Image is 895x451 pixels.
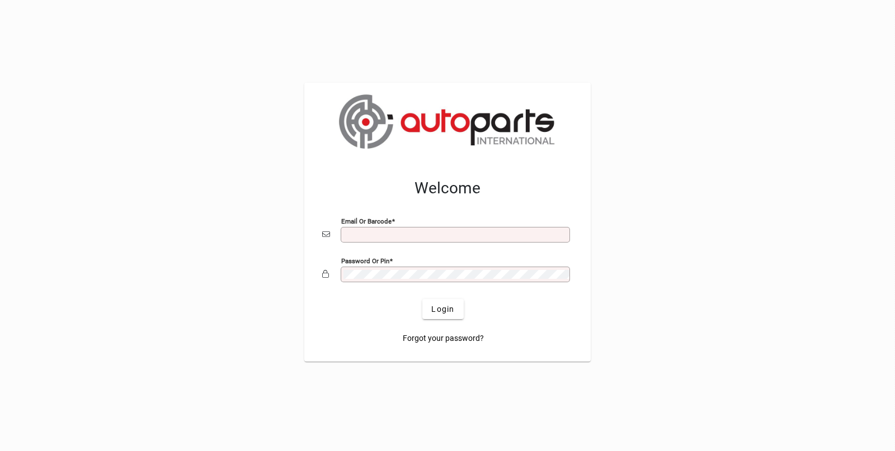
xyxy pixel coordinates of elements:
h2: Welcome [322,179,573,198]
span: Login [431,303,454,315]
a: Forgot your password? [398,328,488,348]
button: Login [422,299,463,319]
span: Forgot your password? [403,333,484,344]
mat-label: Email or Barcode [341,217,392,225]
mat-label: Password or Pin [341,257,389,265]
